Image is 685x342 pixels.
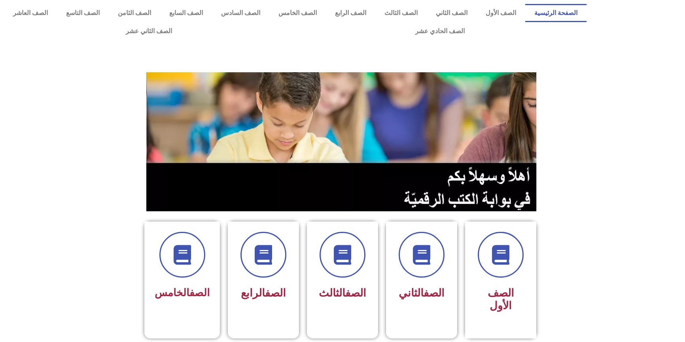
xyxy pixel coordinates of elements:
[427,4,477,22] a: الصف الثاني
[57,4,109,22] a: الصف التاسع
[294,22,587,40] a: الصف الحادي عشر
[155,287,210,299] span: الخامس
[477,4,525,22] a: الصف الأول
[109,4,160,22] a: الصف الثامن
[319,287,366,299] span: الثالث
[4,4,57,22] a: الصف العاشر
[212,4,269,22] a: الصف السادس
[424,287,445,299] a: الصف
[265,287,286,299] a: الصف
[399,287,445,299] span: الثاني
[4,22,294,40] a: الصف الثاني عشر
[345,287,366,299] a: الصف
[241,287,286,299] span: الرابع
[326,4,375,22] a: الصف الرابع
[488,287,514,312] span: الصف الأول
[189,287,210,299] a: الصف
[160,4,212,22] a: الصف السابع
[375,4,427,22] a: الصف الثالث
[525,4,587,22] a: الصفحة الرئيسية
[269,4,326,22] a: الصف الخامس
